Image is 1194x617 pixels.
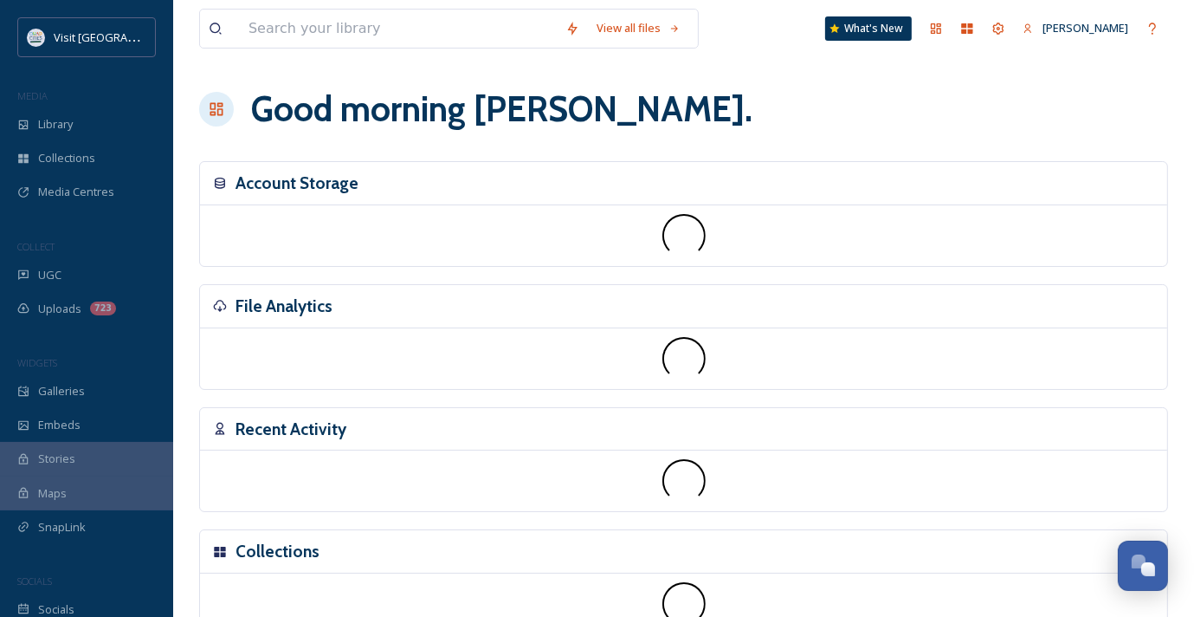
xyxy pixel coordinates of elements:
[1042,20,1128,36] span: [PERSON_NAME]
[1118,541,1168,591] button: Open Chat
[38,116,73,133] span: Library
[38,383,85,399] span: Galleries
[38,301,81,317] span: Uploads
[38,267,61,283] span: UGC
[38,150,95,166] span: Collections
[236,171,358,196] h3: Account Storage
[236,417,346,442] h3: Recent Activity
[28,29,45,46] img: QCCVB_VISIT_vert_logo_4c_tagline_122019.svg
[251,83,752,135] h1: Good morning [PERSON_NAME] .
[17,89,48,102] span: MEDIA
[236,294,332,319] h3: File Analytics
[38,451,75,467] span: Stories
[38,519,86,536] span: SnapLink
[17,240,55,253] span: COLLECT
[588,11,689,45] a: View all files
[90,302,116,315] div: 723
[825,16,912,41] a: What's New
[38,184,114,200] span: Media Centres
[38,417,81,433] span: Embeds
[54,29,188,45] span: Visit [GEOGRAPHIC_DATA]
[38,485,67,502] span: Maps
[236,539,319,564] h3: Collections
[1014,11,1137,45] a: [PERSON_NAME]
[17,575,52,588] span: SOCIALS
[240,10,557,48] input: Search your library
[17,356,57,369] span: WIDGETS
